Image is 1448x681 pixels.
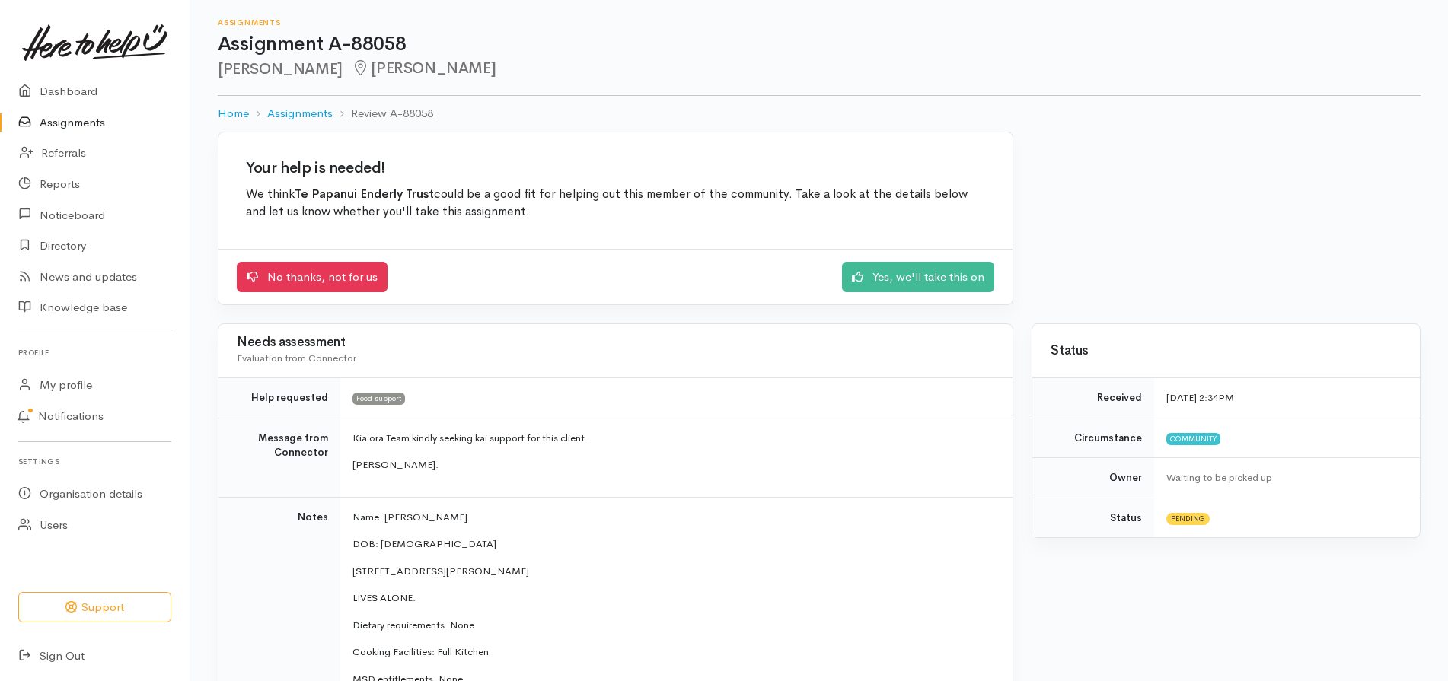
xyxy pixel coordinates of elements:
[1166,391,1234,404] time: [DATE] 2:34PM
[237,336,994,350] h3: Needs assessment
[352,564,994,579] p: [STREET_ADDRESS][PERSON_NAME]
[352,510,994,525] p: Name: [PERSON_NAME]
[1051,344,1402,358] h3: Status
[18,342,171,363] h6: Profile
[842,262,994,293] a: Yes, we'll take this on
[352,536,994,552] p: DOB: [DEMOGRAPHIC_DATA]
[1032,458,1154,498] td: Owner
[1032,378,1154,418] td: Received
[352,590,994,606] p: LIVES ALONE.
[267,105,333,123] a: Assignments
[218,60,1421,78] h2: [PERSON_NAME]
[352,393,405,405] span: Food support
[218,105,249,123] a: Home
[218,33,1421,56] h1: Assignment A-88058
[352,431,994,446] p: Kia ora Team kindly seeking kai support for this client.
[246,160,985,177] h2: Your help is needed!
[1166,513,1210,525] span: Pending
[352,618,994,633] p: Dietary requirements: None
[237,262,388,293] a: No thanks, not for us
[246,186,985,221] p: We think could be a good fit for helping out this member of the community. Take a look at the det...
[218,96,1421,132] nav: breadcrumb
[237,352,356,364] span: Evaluation from Connector
[18,592,171,623] button: Support
[352,644,994,660] p: Cooking Facilities: Full Kitchen
[1166,470,1402,485] div: Waiting to be picked up
[352,59,496,78] span: [PERSON_NAME]
[218,18,1421,27] h6: Assignments
[1032,498,1154,537] td: Status
[1032,418,1154,458] td: Circumstance
[352,457,994,473] p: [PERSON_NAME].
[18,451,171,472] h6: Settings
[333,105,433,123] li: Review A-88058
[295,186,434,202] b: Te Papanui Enderly Trust
[218,418,340,497] td: Message from Connector
[1166,433,1220,445] span: Community
[218,378,340,418] td: Help requested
